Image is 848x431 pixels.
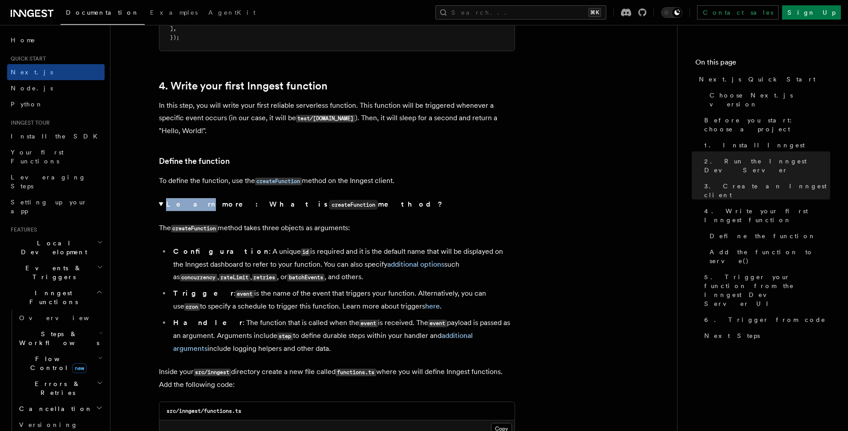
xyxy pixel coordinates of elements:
[11,199,87,215] span: Setting up your app
[159,99,515,137] p: In this step, you will write your first reliable serverless function. This function will be trigg...
[7,96,105,112] a: Python
[706,244,830,269] a: Add the function to serve()
[7,289,96,306] span: Inngest Functions
[72,363,87,373] span: new
[180,274,217,281] code: concurrency
[170,34,179,41] span: });
[16,379,97,397] span: Errors & Retries
[16,376,105,401] button: Errors & Retries
[66,9,139,16] span: Documentation
[7,260,105,285] button: Events & Triggers
[710,248,830,265] span: Add the function to serve()
[704,116,830,134] span: Before you start: choose a project
[16,354,98,372] span: Flow Control
[11,149,64,165] span: Your first Functions
[61,3,145,25] a: Documentation
[7,55,46,62] span: Quick start
[704,315,826,324] span: 6. Trigger from code
[194,369,231,376] code: src/inngest
[235,290,254,298] code: event
[159,155,230,167] a: Define the function
[255,176,302,185] a: createFunction
[428,320,447,327] code: event
[7,169,105,194] a: Leveraging Steps
[359,320,378,327] code: event
[329,200,378,210] code: createFunction
[16,329,99,347] span: Steps & Workflows
[7,128,105,144] a: Install the SDK
[203,3,261,24] a: AgentKit
[588,8,601,17] kbd: ⌘K
[173,25,176,32] span: ,
[704,331,760,340] span: Next Steps
[287,274,325,281] code: batchEvents
[7,235,105,260] button: Local Development
[173,318,243,327] strong: Handler
[11,36,36,45] span: Home
[145,3,203,24] a: Examples
[7,264,97,281] span: Events & Triggers
[706,87,830,112] a: Choose Next.js version
[661,7,682,18] button: Toggle dark mode
[706,228,830,244] a: Define the function
[387,260,444,268] a: additional options
[219,274,250,281] code: rateLimit
[701,203,830,228] a: 4. Write your first Inngest function
[16,351,105,376] button: Flow Controlnew
[170,317,515,355] li: : The function that is called when the is received. The payload is passed as an argument. Argumen...
[7,285,105,310] button: Inngest Functions
[166,408,241,414] code: src/inngest/functions.ts
[782,5,841,20] a: Sign Up
[704,141,805,150] span: 1. Install Inngest
[7,119,50,126] span: Inngest tour
[16,401,105,417] button: Cancellation
[16,326,105,351] button: Steps & Workflows
[7,144,105,169] a: Your first Functions
[277,333,293,340] code: step
[16,404,93,413] span: Cancellation
[159,198,515,211] summary: Learn more: What iscreateFunctionmethod?
[704,207,830,224] span: 4. Write your first Inngest function
[150,9,198,16] span: Examples
[435,5,606,20] button: Search...⌘K
[425,302,440,310] a: here
[704,157,830,175] span: 2. Run the Inngest Dev Server
[159,222,515,235] p: The method takes three objects as arguments:
[166,200,444,208] strong: Learn more: What is method?
[710,91,830,109] span: Choose Next.js version
[301,248,310,256] code: id
[170,287,515,313] li: : is the name of the event that triggers your function. Alternatively, you can use to specify a s...
[184,303,200,311] code: cron
[171,225,218,232] code: createFunction
[11,174,86,190] span: Leveraging Steps
[697,5,779,20] a: Contact sales
[710,232,816,240] span: Define the function
[296,115,355,122] code: test/[DOMAIN_NAME]
[7,32,105,48] a: Home
[704,272,830,308] span: 5. Trigger your function from the Inngest Dev Server UI
[701,312,830,328] a: 6. Trigger from code
[170,245,515,284] li: : A unique is required and it is the default name that will be displayed on the Inngest dashboard...
[208,9,256,16] span: AgentKit
[19,314,111,321] span: Overview
[11,101,43,108] span: Python
[7,239,97,256] span: Local Development
[159,175,515,187] p: To define the function, use the method on the Inngest client.
[7,64,105,80] a: Next.js
[7,194,105,219] a: Setting up your app
[695,57,830,71] h4: On this page
[19,421,78,428] span: Versioning
[252,274,277,281] code: retries
[11,85,53,92] span: Node.js
[704,182,830,199] span: 3. Create an Inngest client
[16,310,105,326] a: Overview
[699,75,816,84] span: Next.js Quick Start
[159,366,515,391] p: Inside your directory create a new file called where you will define Inngest functions. Add the f...
[7,80,105,96] a: Node.js
[11,133,103,140] span: Install the SDK
[701,328,830,344] a: Next Steps
[255,178,302,185] code: createFunction
[159,80,328,92] a: 4. Write your first Inngest function
[701,178,830,203] a: 3. Create an Inngest client
[7,226,37,233] span: Features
